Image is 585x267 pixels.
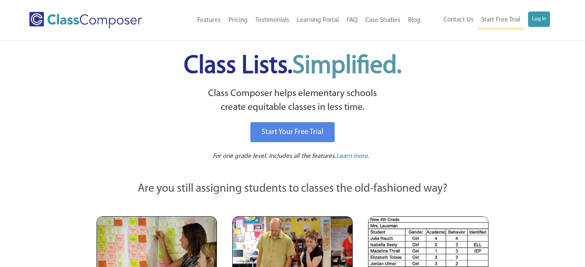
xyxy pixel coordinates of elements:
span: Learn more. [336,153,369,159]
a: Features [193,12,225,29]
nav: Header Menu [424,12,550,29]
p: Class Composer helps elementary schools create equitable classes in less time. [95,87,490,115]
a: Testimonials [252,12,293,29]
a: Contact Us [440,12,477,28]
a: Case Studies [362,12,404,29]
p: Are you still assigning students to classes the old-fashioned way? [97,181,489,197]
a: Start Free Trial [477,12,524,29]
a: Blog [404,12,424,29]
span: Class Lists. [184,54,402,79]
a: Learn more. [336,152,369,161]
a: Pricing [225,12,252,29]
a: FAQ [343,12,362,29]
a: Start Your Free Trial [250,122,335,142]
nav: Header Menu [167,12,424,29]
a: Learning Portal [293,12,343,29]
span: Simplified. [292,54,402,79]
img: Class Composer [29,12,142,28]
span: For one grade level. Includes all the features. [213,153,336,159]
span: Start Your Free Trial [262,128,323,136]
a: Log In [528,12,550,27]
